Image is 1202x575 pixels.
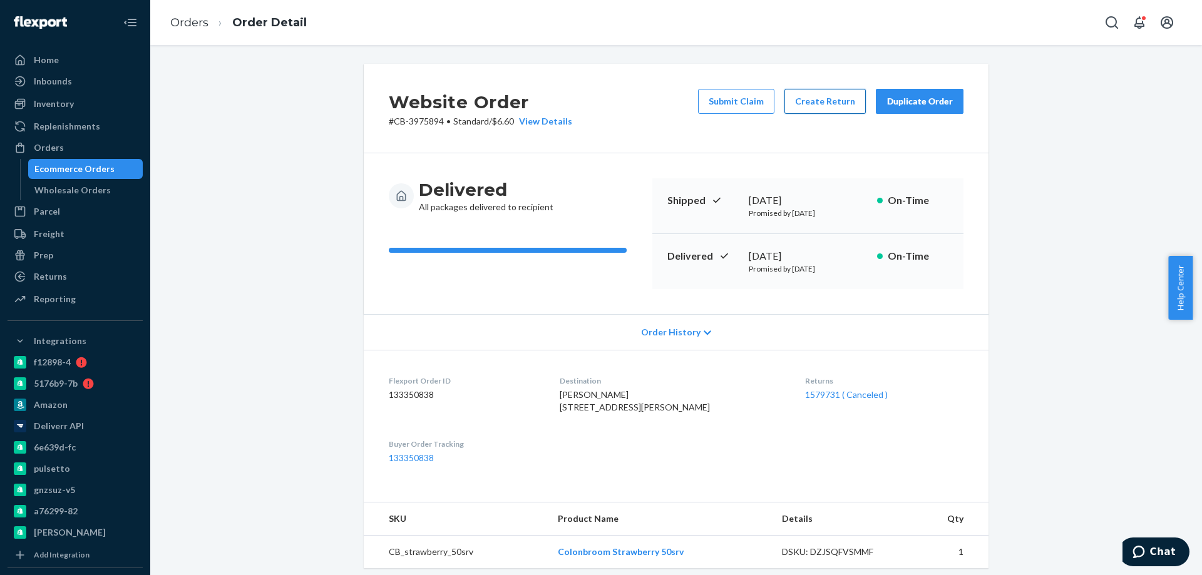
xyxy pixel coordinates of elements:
a: 5176b9-7b [8,374,143,394]
div: Wholesale Orders [34,184,111,196]
div: Deliverr API [34,420,84,432]
p: # CB-3975894 / $6.60 [389,115,572,128]
td: CB_strawberry_50srv [364,536,548,569]
div: a76299-82 [34,505,78,517]
a: 133350838 [389,452,434,463]
h2: Website Order [389,89,572,115]
dt: Destination [560,375,786,386]
button: Close Navigation [118,10,143,35]
div: 5176b9-7b [34,377,78,390]
td: 1 [910,536,989,569]
th: Details [772,502,910,536]
span: [PERSON_NAME] [STREET_ADDRESS][PERSON_NAME] [560,389,710,412]
div: [DATE] [749,193,867,208]
div: DSKU: DZJSQFVSMMF [782,546,900,558]
a: pulsetto [8,459,143,479]
th: Qty [910,502,989,536]
div: Ecommerce Orders [34,163,115,175]
button: View Details [514,115,572,128]
img: Flexport logo [14,16,67,29]
a: Deliverr API [8,416,143,436]
div: Freight [34,228,64,240]
div: Add Integration [34,549,90,560]
div: pulsetto [34,462,70,475]
th: Product Name [548,502,772,536]
a: a76299-82 [8,501,143,521]
button: Open notifications [1127,10,1152,35]
a: Inbounds [8,71,143,91]
button: Integrations [8,331,143,351]
a: Orders [170,16,208,29]
div: gnzsuz-v5 [34,484,75,496]
div: All packages delivered to recipient [419,178,553,213]
span: Order History [641,326,701,338]
dt: Buyer Order Tracking [389,439,540,449]
a: Freight [8,224,143,244]
a: Inventory [8,94,143,114]
dt: Flexport Order ID [389,375,540,386]
a: 6e639d-fc [8,437,143,457]
div: Parcel [34,205,60,218]
div: Prep [34,249,53,262]
div: Integrations [34,335,86,347]
div: [PERSON_NAME] [34,526,106,539]
h3: Delivered [419,178,553,201]
a: f12898-4 [8,352,143,372]
iframe: Opens a widget where you can chat to one of our agents [1122,537,1189,569]
p: Delivered [667,249,739,263]
dt: Returns [805,375,963,386]
p: Shipped [667,193,739,208]
a: Parcel [8,201,143,221]
div: Reporting [34,293,76,305]
div: Inbounds [34,75,72,88]
p: Promised by [DATE] [749,263,867,274]
a: Ecommerce Orders [28,159,143,179]
div: Home [34,54,59,66]
div: Amazon [34,399,68,411]
a: Returns [8,267,143,287]
p: On-Time [888,249,948,263]
div: f12898-4 [34,356,71,369]
a: [PERSON_NAME] [8,522,143,542]
th: SKU [364,502,548,536]
div: Replenishments [34,120,100,133]
a: gnzsuz-v5 [8,480,143,500]
p: Promised by [DATE] [749,208,867,218]
div: Orders [34,141,64,154]
button: Submit Claim [698,89,774,114]
a: 1579731 ( Canceled ) [805,389,888,400]
a: Wholesale Orders [28,180,143,200]
a: Prep [8,245,143,265]
dd: 133350838 [389,389,540,401]
div: Duplicate Order [886,95,953,108]
a: Order Detail [232,16,307,29]
button: Open account menu [1154,10,1179,35]
ol: breadcrumbs [160,4,317,41]
a: Add Integration [8,547,143,562]
div: Inventory [34,98,74,110]
button: Duplicate Order [876,89,963,114]
span: Standard [453,116,489,126]
a: Amazon [8,395,143,415]
a: Orders [8,138,143,158]
a: Colonbroom Strawberry 50srv [558,546,684,557]
div: Returns [34,270,67,283]
div: [DATE] [749,249,867,263]
button: Help Center [1168,256,1193,320]
div: 6e639d-fc [34,441,76,454]
p: On-Time [888,193,948,208]
a: Replenishments [8,116,143,136]
button: Open Search Box [1099,10,1124,35]
a: Reporting [8,289,143,309]
a: Home [8,50,143,70]
span: • [446,116,451,126]
button: Create Return [784,89,866,114]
